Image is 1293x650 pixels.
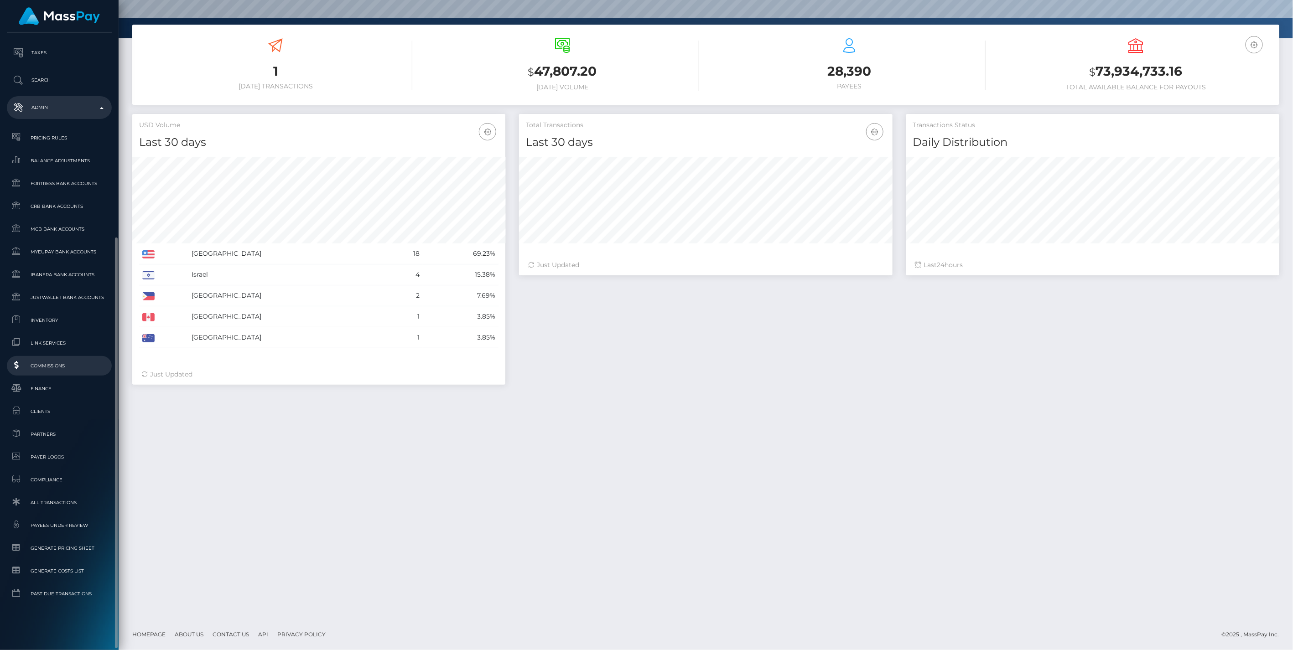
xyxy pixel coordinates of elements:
span: Balance Adjustments [10,155,108,166]
td: [GEOGRAPHIC_DATA] [188,243,389,264]
h6: Total Available Balance for Payouts [999,83,1272,91]
p: Search [10,73,108,87]
td: 3.85% [423,306,499,327]
h3: 47,807.20 [426,62,699,81]
span: Payees under Review [10,520,108,531]
img: IL.png [142,271,155,279]
a: CRB Bank Accounts [7,196,112,216]
a: Clients [7,402,112,421]
td: [GEOGRAPHIC_DATA] [188,306,389,327]
a: All Transactions [7,493,112,512]
a: Search [7,69,112,92]
td: 4 [389,264,423,285]
span: Inventory [10,315,108,325]
td: 3.85% [423,327,499,348]
td: [GEOGRAPHIC_DATA] [188,285,389,306]
span: Generate Costs List [10,566,108,576]
p: Admin [10,101,108,114]
div: Last hours [915,260,1270,270]
a: Compliance [7,470,112,490]
a: Payer Logos [7,447,112,467]
div: Just Updated [141,370,496,379]
span: MCB Bank Accounts [10,224,108,234]
span: Past Due Transactions [10,588,108,599]
h5: Transactions Status [913,121,1272,130]
span: JustWallet Bank Accounts [10,292,108,303]
img: AU.png [142,334,155,342]
h3: 28,390 [713,62,986,80]
h4: Daily Distribution [913,134,1272,150]
span: Link Services [10,338,108,348]
span: Fortress Bank Accounts [10,178,108,189]
a: Privacy Policy [274,627,329,641]
img: PH.png [142,292,155,300]
a: API [254,627,272,641]
span: 24 [937,261,945,269]
span: Partners [10,429,108,439]
a: Inventory [7,310,112,330]
h4: Last 30 days [139,134,499,150]
span: Payer Logos [10,452,108,462]
h5: Total Transactions [526,121,885,130]
a: About Us [171,627,207,641]
td: [GEOGRAPHIC_DATA] [188,327,389,348]
a: Link Services [7,333,112,353]
h3: 73,934,733.16 [999,62,1272,81]
small: $ [1090,66,1096,78]
a: MyEUPay Bank Accounts [7,242,112,262]
a: Commissions [7,356,112,376]
img: US.png [142,250,155,258]
span: All Transactions [10,497,108,508]
p: Taxes [10,46,108,60]
a: Fortress Bank Accounts [7,174,112,193]
h6: [DATE] Transactions [139,83,412,90]
a: Homepage [129,627,169,641]
div: Just Updated [528,260,883,270]
h6: Payees [713,83,986,90]
td: 18 [389,243,423,264]
small: $ [528,66,535,78]
td: 1 [389,306,423,327]
a: Finance [7,379,112,398]
td: 69.23% [423,243,499,264]
img: CA.png [142,313,155,321]
td: 2 [389,285,423,306]
span: Compliance [10,475,108,485]
a: Generate Pricing Sheet [7,538,112,558]
span: Finance [10,383,108,394]
h3: 1 [139,62,412,80]
a: Ibanera Bank Accounts [7,265,112,284]
span: MyEUPay Bank Accounts [10,247,108,257]
span: CRB Bank Accounts [10,201,108,212]
a: Generate Costs List [7,561,112,581]
td: 1 [389,327,423,348]
h5: USD Volume [139,121,499,130]
h4: Last 30 days [526,134,885,150]
span: Pricing Rules [10,133,108,143]
td: Israel [188,264,389,285]
a: MCB Bank Accounts [7,219,112,239]
a: JustWallet Bank Accounts [7,288,112,307]
a: Taxes [7,41,112,64]
span: Commissions [10,361,108,371]
a: Contact Us [209,627,253,641]
h6: [DATE] Volume [426,83,699,91]
div: © 2025 , MassPay Inc. [1222,629,1286,640]
span: Ibanera Bank Accounts [10,269,108,280]
td: 7.69% [423,285,499,306]
a: Payees under Review [7,516,112,535]
span: Generate Pricing Sheet [10,543,108,553]
img: MassPay Logo [19,7,100,25]
a: Past Due Transactions [7,584,112,604]
a: Pricing Rules [7,128,112,148]
a: Balance Adjustments [7,151,112,170]
a: Admin [7,96,112,119]
a: Partners [7,424,112,444]
td: 15.38% [423,264,499,285]
span: Clients [10,406,108,417]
